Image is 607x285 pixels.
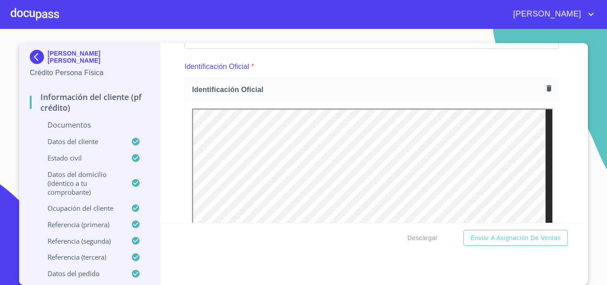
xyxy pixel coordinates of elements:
p: Crédito Persona Física [30,68,149,78]
p: Datos del pedido [30,269,131,278]
p: Información del cliente (PF crédito) [30,92,149,113]
p: [PERSON_NAME] [PERSON_NAME] [48,50,149,64]
p: Referencia (segunda) [30,237,131,245]
p: Documentos [30,120,149,130]
div: [PERSON_NAME] [PERSON_NAME] [30,50,149,68]
img: Docupass spot blue [30,50,48,64]
span: [PERSON_NAME] [507,7,586,21]
p: Identificación Oficial [184,61,249,72]
span: Descargar [407,233,438,244]
p: Estado Civil [30,153,131,162]
span: Enviar a Asignación de Ventas [471,233,561,244]
button: Descargar [404,230,441,246]
p: Ocupación del Cliente [30,204,131,213]
p: Datos del cliente [30,137,131,146]
p: Datos del domicilio (idéntico a tu comprobante) [30,170,131,197]
button: account of current user [507,7,596,21]
span: Identificación Oficial [192,85,543,94]
p: Referencia (primera) [30,220,131,229]
button: Enviar a Asignación de Ventas [463,230,568,246]
p: Referencia (tercera) [30,253,131,261]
